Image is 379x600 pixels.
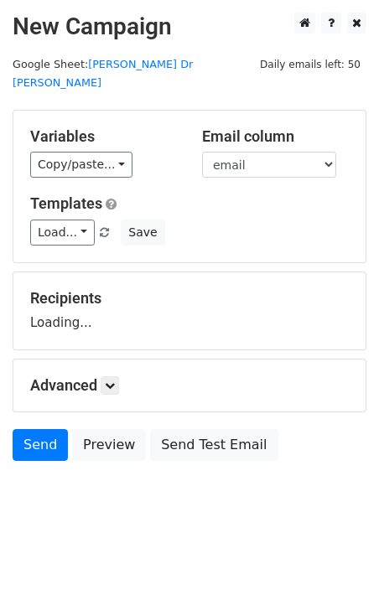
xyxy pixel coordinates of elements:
a: Templates [30,194,102,212]
a: Send Test Email [150,429,278,461]
h5: Advanced [30,376,349,395]
h2: New Campaign [13,13,366,41]
a: Copy/paste... [30,152,132,178]
a: Preview [72,429,146,461]
a: Daily emails left: 50 [254,58,366,70]
a: [PERSON_NAME] Dr [PERSON_NAME] [13,58,193,90]
h5: Recipients [30,289,349,308]
span: Daily emails left: 50 [254,55,366,74]
h5: Variables [30,127,177,146]
h5: Email column [202,127,349,146]
a: Send [13,429,68,461]
div: Loading... [30,289,349,333]
a: Load... [30,220,95,246]
button: Save [121,220,164,246]
small: Google Sheet: [13,58,193,90]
